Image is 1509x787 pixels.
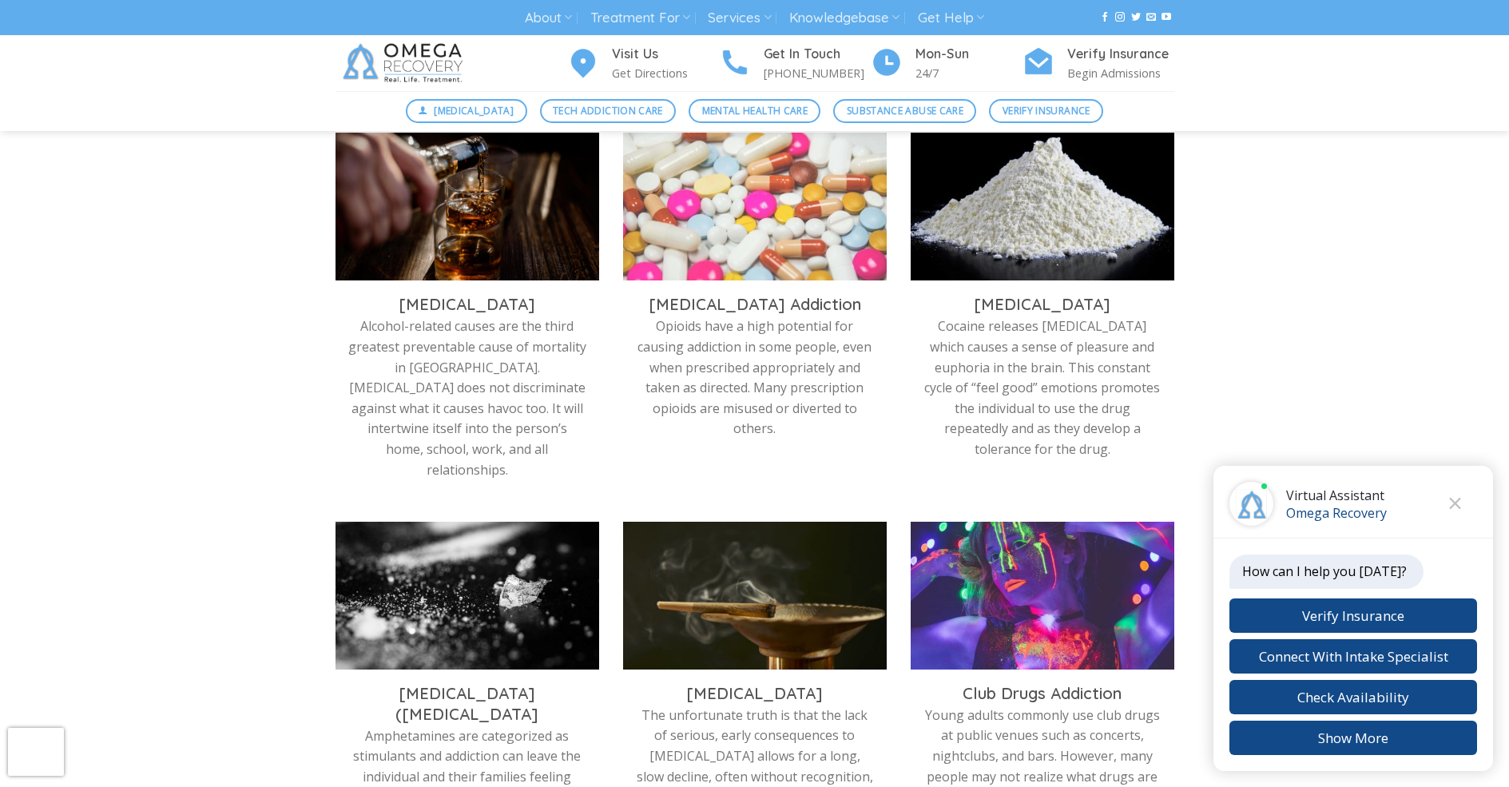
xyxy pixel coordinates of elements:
[336,35,475,91] img: Omega Recovery
[553,103,663,118] span: Tech Addiction Care
[764,64,871,82] p: [PHONE_NUMBER]
[347,294,587,315] h3: [MEDICAL_DATA]
[635,294,875,315] h3: [MEDICAL_DATA] Addiction
[923,316,1162,459] p: Cocaine releases [MEDICAL_DATA] which causes a sense of pleasure and euphoria in the brain. This ...
[1067,64,1174,82] p: Begin Admissions
[1131,12,1141,23] a: Follow on Twitter
[702,103,808,118] span: Mental Health Care
[923,294,1162,315] h3: [MEDICAL_DATA]
[847,103,963,118] span: Substance Abuse Care
[406,99,527,123] a: [MEDICAL_DATA]
[915,44,1023,65] h4: Mon-Sun
[1146,12,1156,23] a: Send us an email
[434,103,514,118] span: [MEDICAL_DATA]
[789,3,899,33] a: Knowledgebase
[635,316,875,439] p: Opioids have a high potential for causing addiction in some people, even when prescribed appropri...
[540,99,677,123] a: Tech Addiction Care
[590,3,690,33] a: Treatment For
[915,64,1023,82] p: 24/7
[708,3,771,33] a: Services
[764,44,871,65] h4: Get In Touch
[1100,12,1110,23] a: Follow on Facebook
[1162,12,1171,23] a: Follow on YouTube
[525,3,572,33] a: About
[918,3,984,33] a: Get Help
[833,99,976,123] a: Substance Abuse Care
[567,44,719,83] a: Visit Us Get Directions
[635,683,875,704] h3: [MEDICAL_DATA]
[923,683,1162,704] h3: Club Drugs Addiction
[1023,44,1174,83] a: Verify Insurance Begin Admissions
[1115,12,1125,23] a: Follow on Instagram
[689,99,820,123] a: Mental Health Care
[347,683,587,725] h3: [MEDICAL_DATA] ([MEDICAL_DATA]
[612,64,719,82] p: Get Directions
[612,44,719,65] h4: Visit Us
[1003,103,1090,118] span: Verify Insurance
[719,44,871,83] a: Get In Touch [PHONE_NUMBER]
[989,99,1103,123] a: Verify Insurance
[347,316,587,480] p: Alcohol-related causes are the third greatest preventable cause of mortality in [GEOGRAPHIC_DATA]...
[1067,44,1174,65] h4: Verify Insurance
